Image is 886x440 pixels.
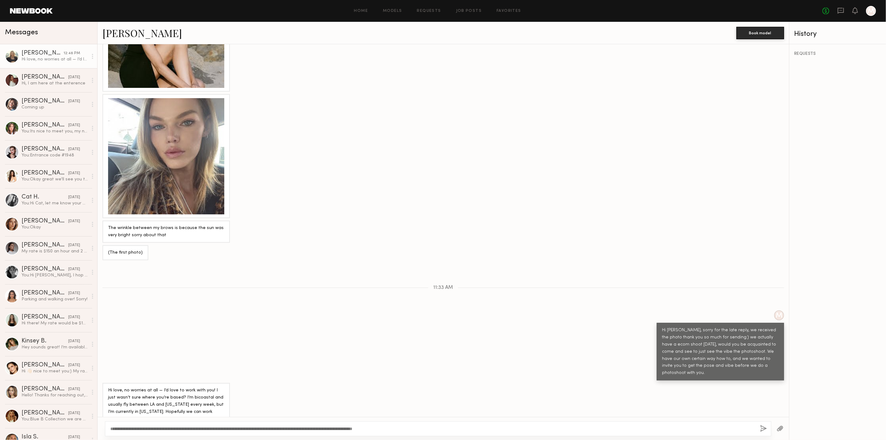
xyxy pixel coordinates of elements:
[383,9,402,13] a: Models
[21,368,88,374] div: Hi 👋🏻 nice to meet you:) My rate is 150$ per hour, minimum of two hours.
[433,285,453,290] span: 11:33 AM
[68,362,80,368] div: [DATE]
[21,170,68,176] div: [PERSON_NAME]
[21,314,68,320] div: [PERSON_NAME]
[417,9,441,13] a: Requests
[21,362,68,368] div: [PERSON_NAME]
[497,9,521,13] a: Favorites
[21,200,88,206] div: You: Hi Cat, let me know your availability
[68,242,80,248] div: [DATE]
[64,50,80,56] div: 12:48 PM
[21,194,68,200] div: Cat H.
[21,122,68,128] div: [PERSON_NAME]
[102,26,182,40] a: [PERSON_NAME]
[68,146,80,152] div: [DATE]
[456,9,482,13] a: Job Posts
[21,386,68,392] div: [PERSON_NAME]
[68,290,80,296] div: [DATE]
[794,31,882,38] div: History
[68,74,80,80] div: [DATE]
[68,122,80,128] div: [DATE]
[662,327,779,377] div: Hi [PERSON_NAME], sorry for the late reply, we received the photo thank you so much for sending:)...
[21,272,88,278] div: You: Hi [PERSON_NAME], I hop you are well :) I just wanted to see if your available [DATE] (5/20)...
[68,98,80,104] div: [DATE]
[736,27,784,39] button: Book model
[68,386,80,392] div: [DATE]
[21,344,88,350] div: Hey sounds great! I’m available [DATE] & [DATE]! My current rate is $120 per hr 😊
[21,338,68,344] div: Kinsey B.
[108,387,224,423] div: Hi love, no worries at all — I’d love to work with you! I just wasn’t sure where you’re based? I’...
[68,338,80,344] div: [DATE]
[21,50,64,56] div: [PERSON_NAME]
[21,290,68,296] div: [PERSON_NAME]
[21,224,88,230] div: You: Okay
[736,30,784,35] a: Book model
[21,74,68,80] div: [PERSON_NAME]
[21,248,88,254] div: My rate is $150 an hour and 2 hours minimum
[21,296,88,302] div: Parking and walking over! Sorry!
[21,80,88,86] div: Hi, I am here at the enterence
[21,392,88,398] div: Hello! Thanks for reaching out, would love to work with you! My rate would be $150 an hour :)
[68,410,80,416] div: [DATE]
[21,104,88,110] div: Coming up
[108,249,143,256] div: (The first photo)
[68,314,80,320] div: [DATE]
[21,218,68,224] div: [PERSON_NAME]
[68,170,80,176] div: [DATE]
[21,56,88,62] div: Hi love, no worries at all — I’d love to work with you! I just wasn’t sure where you’re based? I’...
[21,146,68,152] div: [PERSON_NAME]
[68,218,80,224] div: [DATE]
[354,9,368,13] a: Home
[5,29,38,36] span: Messages
[108,225,224,239] div: The wrinkle between my brows is because the sun was very bright sorry about that
[21,266,68,272] div: [PERSON_NAME]
[21,98,68,104] div: [PERSON_NAME]
[68,194,80,200] div: [DATE]
[21,320,88,326] div: Hi there! My rate would be $100/hr after fees so a $200 flat rate.
[21,128,88,134] div: You: Its nice to meet you, my name is [PERSON_NAME] and I am the Head Designer at Blue B Collecti...
[866,6,876,16] a: M
[68,266,80,272] div: [DATE]
[21,176,88,182] div: You: Okay great we'll see you then
[21,152,88,158] div: You: Entrance code #1948
[794,52,882,56] div: REQUESTS
[21,416,88,422] div: You: Blue B Collection we are a women's wholesale company
[21,410,68,416] div: [PERSON_NAME]
[21,242,68,248] div: [PERSON_NAME]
